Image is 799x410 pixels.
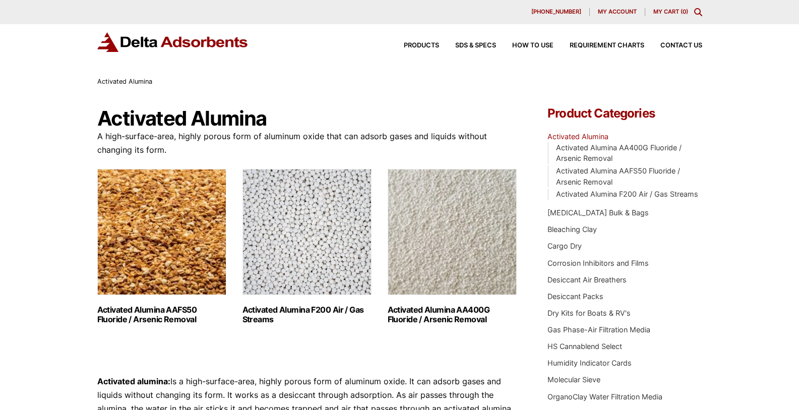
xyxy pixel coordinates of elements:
a: Desiccant Air Breathers [547,275,627,284]
a: Requirement Charts [554,42,644,49]
span: [PHONE_NUMBER] [531,9,581,15]
a: Products [388,42,439,49]
span: 0 [683,8,686,15]
a: Corrosion Inhibitors and Films [547,259,649,267]
a: HS Cannablend Select [547,342,622,350]
a: My account [590,8,645,16]
strong: Activated alumina: [97,376,170,386]
a: Molecular Sieve [547,375,600,384]
h2: Activated Alumina AAFS50 Fluoride / Arsenic Removal [97,305,226,324]
a: Humidity Indicator Cards [547,359,632,367]
a: Visit product category Activated Alumina F200 Air / Gas Streams [242,169,372,324]
img: Activated Alumina F200 Air / Gas Streams [242,169,372,295]
a: [MEDICAL_DATA] Bulk & Bags [547,208,649,217]
img: Activated Alumina AA400G Fluoride / Arsenic Removal [388,169,517,295]
a: Visit product category Activated Alumina AA400G Fluoride / Arsenic Removal [388,169,517,324]
a: Activated Alumina F200 Air / Gas Streams [556,190,698,198]
span: How to Use [512,42,554,49]
h1: Activated Alumina [97,107,518,130]
a: My Cart (0) [653,8,688,15]
a: SDS & SPECS [439,42,496,49]
a: OrganoClay Water Filtration Media [547,392,662,401]
span: Products [404,42,439,49]
div: Toggle Modal Content [694,8,702,16]
h2: Activated Alumina F200 Air / Gas Streams [242,305,372,324]
a: Activated Alumina AA400G Fluoride / Arsenic Removal [556,143,682,163]
h2: Activated Alumina AA400G Fluoride / Arsenic Removal [388,305,517,324]
a: Activated Alumina AAFS50 Fluoride / Arsenic Removal [556,166,680,186]
a: Visit product category Activated Alumina AAFS50 Fluoride / Arsenic Removal [97,169,226,324]
img: Delta Adsorbents [97,32,249,52]
a: Dry Kits for Boats & RV's [547,309,631,317]
a: [PHONE_NUMBER] [523,8,590,16]
span: My account [598,9,637,15]
a: How to Use [496,42,554,49]
a: Cargo Dry [547,242,582,250]
a: Desiccant Packs [547,292,603,301]
a: Gas Phase-Air Filtration Media [547,325,650,334]
a: Bleaching Clay [547,225,597,233]
h4: Product Categories [547,107,702,120]
span: Contact Us [660,42,702,49]
img: Activated Alumina AAFS50 Fluoride / Arsenic Removal [97,169,226,295]
a: Contact Us [644,42,702,49]
span: SDS & SPECS [455,42,496,49]
span: Requirement Charts [570,42,644,49]
p: A high-surface-area, highly porous form of aluminum oxide that can adsorb gases and liquids witho... [97,130,518,157]
a: Activated Alumina [547,132,608,141]
span: Activated Alumina [97,78,152,85]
